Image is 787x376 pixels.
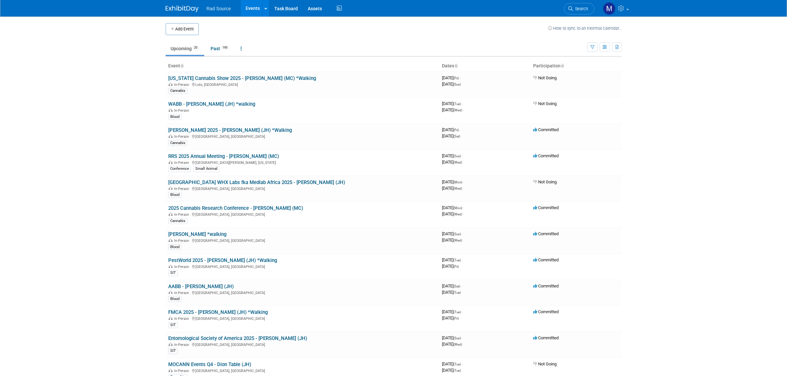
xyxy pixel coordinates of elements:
span: (Wed) [453,212,462,216]
span: (Tue) [453,362,461,366]
span: - [460,75,461,80]
img: In-Person Event [169,369,173,372]
span: [DATE] [442,101,463,106]
button: Add Event [166,23,199,35]
span: (Mon) [453,180,462,184]
th: Event [166,60,439,72]
img: In-Person Event [169,187,173,190]
span: (Wed) [453,161,462,164]
span: In-Person [174,108,191,113]
img: In-Person Event [169,212,173,216]
a: WABB - [PERSON_NAME] (JH) *walking [168,101,255,107]
span: 190 [220,45,229,50]
span: In-Person [174,134,191,139]
span: [DATE] [442,153,463,158]
span: In-Person [174,212,191,217]
div: [GEOGRAPHIC_DATA], [GEOGRAPHIC_DATA] [168,316,437,321]
span: (Wed) [453,343,462,346]
span: (Fri) [453,265,459,268]
span: Committed [533,335,559,340]
a: Past190 [206,42,234,55]
span: (Tue) [453,258,461,262]
a: Search [564,3,594,15]
span: [DATE] [442,211,462,216]
span: [DATE] [442,127,461,132]
a: Upcoming20 [166,42,204,55]
span: Rad Source [207,6,231,11]
a: [GEOGRAPHIC_DATA] WHX Labs fka Medlab Africa 2025 - [PERSON_NAME] (JH) [168,179,345,185]
div: Small Animal [193,166,219,172]
div: Blood [168,114,181,120]
div: SIT [168,322,178,328]
a: Sort by Participation Type [561,63,564,68]
a: [PERSON_NAME] *walking [168,231,226,237]
span: - [462,335,463,340]
span: - [462,309,463,314]
span: [DATE] [442,231,463,236]
span: In-Person [174,317,191,321]
span: - [460,127,461,132]
img: ExhibitDay [166,6,199,12]
span: - [461,283,462,288]
span: Committed [533,309,559,314]
span: (Sun) [453,336,461,340]
div: Cannabis [168,218,187,224]
span: In-Person [174,369,191,373]
img: In-Person Event [169,343,173,346]
img: In-Person Event [169,265,173,268]
span: [DATE] [442,82,461,87]
span: In-Person [174,265,191,269]
span: [DATE] [442,264,459,269]
a: PestWorld 2025 - [PERSON_NAME] (JH) *Walking [168,257,277,263]
a: [PERSON_NAME] 2025 - [PERSON_NAME] (JH) *Walking [168,127,292,133]
span: [DATE] [442,186,462,191]
span: In-Person [174,161,191,165]
div: [GEOGRAPHIC_DATA], [GEOGRAPHIC_DATA] [168,238,437,243]
span: In-Person [174,83,191,87]
img: In-Person Event [169,134,173,138]
a: [US_STATE] Cannabis Show 2025 - [PERSON_NAME] (MC) *Walking [168,75,316,81]
span: In-Person [174,239,191,243]
span: Search [573,6,588,11]
div: [GEOGRAPHIC_DATA], [GEOGRAPHIC_DATA] [168,290,437,295]
a: FMCA 2025 - [PERSON_NAME] (JH) *Walking [168,309,268,315]
span: [DATE] [442,75,461,80]
span: [DATE] [442,368,461,373]
span: In-Person [174,343,191,347]
span: [DATE] [442,107,462,112]
span: - [462,153,463,158]
div: [GEOGRAPHIC_DATA], [GEOGRAPHIC_DATA] [168,211,437,217]
img: In-Person Event [169,161,173,164]
span: Not Going [533,361,557,366]
div: Conference [168,166,191,172]
div: [GEOGRAPHIC_DATA], [GEOGRAPHIC_DATA] [168,133,437,139]
span: (Wed) [453,187,462,190]
span: - [463,179,464,184]
div: Cannabis [168,88,187,94]
span: (Sat) [453,284,460,288]
a: How to sync to an external calendar... [548,26,622,31]
img: Melissa Conboy [603,2,615,15]
span: - [463,205,464,210]
span: (Sun) [453,154,461,158]
span: (Wed) [453,239,462,242]
a: 2025 Cannabis Research Conference - [PERSON_NAME] (MC) [168,205,303,211]
div: [GEOGRAPHIC_DATA], [GEOGRAPHIC_DATA] [168,186,437,191]
img: In-Person Event [169,108,173,112]
th: Participation [531,60,622,72]
span: Committed [533,231,559,236]
span: [DATE] [442,257,463,262]
a: MOCANN Events Q4 - Dion Table (JH) [168,361,251,367]
div: Lolo, [GEOGRAPHIC_DATA] [168,82,437,87]
span: (Tue) [453,369,461,372]
span: Committed [533,153,559,158]
div: SIT [168,348,178,354]
span: Not Going [533,75,557,80]
div: Cannabis [168,140,187,146]
span: - [462,257,463,262]
img: In-Person Event [169,83,173,86]
span: - [462,361,463,366]
span: (Sun) [453,83,461,86]
a: Entomological Society of America 2025 - [PERSON_NAME] (JH) [168,335,307,341]
span: [DATE] [442,160,462,165]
